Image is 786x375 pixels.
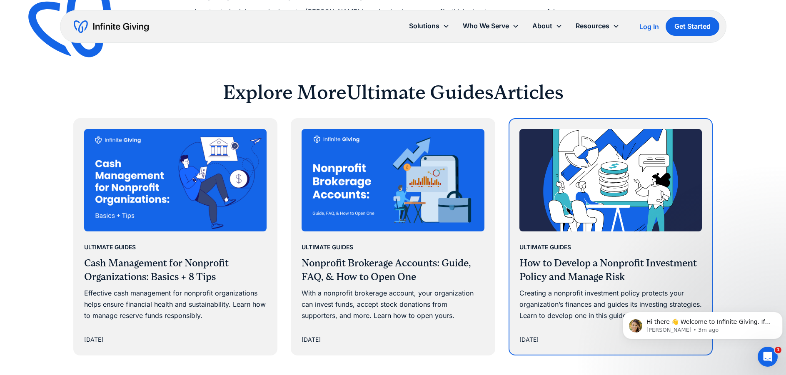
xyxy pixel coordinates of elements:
span: 1 [775,347,781,353]
div: Ultimate Guides [84,242,136,252]
a: Get Started [666,17,719,36]
div: Solutions [409,20,439,32]
div: Ultimate Guides [302,242,353,252]
a: Log In [639,22,659,32]
h3: Nonprofit Brokerage Accounts: Guide, FAQ, & How to Open One [302,256,484,284]
div: Effective cash management for nonprofit organizations helps ensure financial health and sustainab... [84,288,267,322]
div: Resources [576,20,609,32]
iframe: Intercom live chat [758,347,778,367]
a: home [74,20,149,33]
div: Who We Serve [456,17,526,35]
div: With a nonprofit brokerage account, your organization can invest funds, accept stock donations fr... [302,288,484,322]
div: About [526,17,569,35]
div: [DATE] [519,335,539,345]
a: Ultimate GuidesCash Management for Nonprofit Organizations: Basics + 8 TipsEffective cash managem... [74,119,277,355]
h2: Explore More [223,80,347,105]
div: [DATE] [84,335,103,345]
div: About [532,20,552,32]
h3: How to Develop a Nonprofit Investment Policy and Manage Risk [519,256,702,284]
h3: Cash Management for Nonprofit Organizations: Basics + 8 Tips [84,256,267,284]
div: Creating a nonprofit investment policy protects your organization’s finances and guides its inves... [519,288,702,322]
iframe: Intercom notifications message [619,294,786,353]
div: Ultimate Guides [519,242,571,252]
h2: Ultimate Guides [347,80,494,105]
div: Log In [639,23,659,30]
div: Who We Serve [463,20,509,32]
div: Resources [569,17,626,35]
a: Ultimate GuidesNonprofit Brokerage Accounts: Guide, FAQ, & How to Open OneWith a nonprofit broker... [292,119,494,355]
a: Ultimate GuidesHow to Develop a Nonprofit Investment Policy and Manage RiskCreating a nonprofit i... [509,119,712,355]
div: [DATE] [302,335,321,345]
h2: Articles [494,80,564,105]
div: Solutions [402,17,456,35]
p: As a trusted advisor and advocate, [PERSON_NAME] is reshaping how nonprofits think about money as... [193,6,593,29]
